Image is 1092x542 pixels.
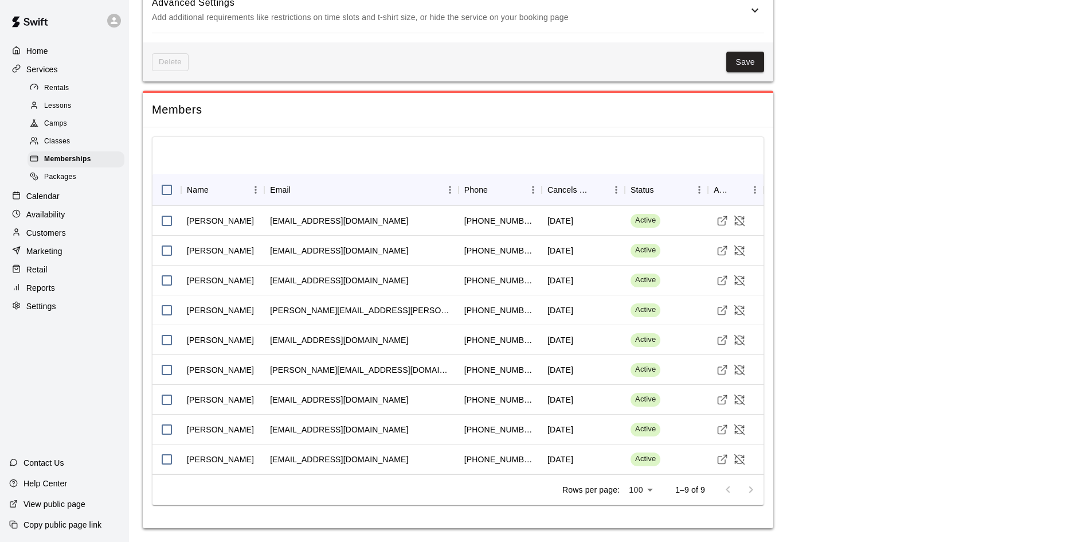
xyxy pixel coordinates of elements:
button: Menu [247,181,264,198]
div: Nate Schneider [187,334,254,346]
div: Barbara Hudgens [187,394,254,405]
div: +14796441483 [464,245,536,256]
button: Cancel Membership [731,242,748,259]
a: Memberships [28,151,129,169]
div: 100 [624,482,657,498]
a: Classes [28,133,129,151]
a: Visit customer profile [714,361,731,379]
a: Lessons [28,97,129,115]
div: Austin Stevens [187,215,254,227]
span: Active [631,334,660,345]
a: Availability [9,206,120,223]
span: Active [631,245,660,256]
a: Reports [9,279,120,297]
button: Menu [525,181,542,198]
div: +14797139549 [464,424,536,435]
a: Packages [28,169,129,186]
div: Calendar [9,188,120,205]
div: +14792127327 [464,334,536,346]
span: Active [631,275,660,286]
a: Visit customer profile [714,451,731,468]
button: Menu [691,181,708,198]
div: Donnie Baker [187,364,254,376]
button: Sort [488,182,504,198]
p: Help Center [24,478,67,489]
button: Cancel Membership [731,391,748,408]
span: Active [631,215,660,226]
div: Ashley Lamb [187,275,254,286]
div: Email [270,174,291,206]
a: Customers [9,224,120,241]
span: Active [631,305,660,315]
a: Visit customer profile [714,421,731,438]
div: Phone [464,174,488,206]
a: Home [9,42,120,60]
div: austinstevens2012@yahoo.com [270,215,408,227]
a: Services [9,61,120,78]
span: Active [631,454,660,465]
div: treddtaylor@gmail.com [270,424,408,435]
div: +19403906201 [464,305,536,316]
div: +14798419166 [464,275,536,286]
span: Memberships [44,154,91,165]
a: Rentals [28,79,129,97]
div: Status [631,174,654,206]
div: July 17 2026 [547,334,573,346]
button: Cancel Membership [731,421,748,438]
p: View public page [24,498,85,510]
p: Settings [26,301,56,312]
p: Reports [26,282,55,294]
div: lsouthwick6@gmail.com [270,454,408,465]
div: Packages [28,169,124,185]
button: Sort [592,182,608,198]
button: Cancel Membership [731,272,748,289]
div: Cancels Date [547,174,592,206]
div: Retail [9,261,120,278]
div: gmcvay76@gmail.com [270,245,408,256]
button: Menu [746,181,764,198]
span: Classes [44,136,70,147]
p: Add additional requirements like restrictions on time slots and t-shirt size, or hide the service... [152,10,748,25]
button: Menu [441,181,459,198]
button: Sort [291,182,307,198]
div: Camps [28,116,124,132]
button: Cancel Membership [731,361,748,379]
div: Phone [459,174,542,206]
div: July 17 2026 [547,364,573,376]
div: Settings [9,298,120,315]
div: ken.enslow@gmail.com [270,305,453,316]
div: July 17 2026 [547,275,573,286]
div: anv34@live.com [270,275,408,286]
span: Camps [44,118,67,130]
div: July 17 2026 [547,394,573,405]
div: Actions [708,174,764,206]
div: Lessons [28,98,124,114]
div: Name [187,174,209,206]
p: Customers [26,227,66,239]
div: Tiffany Taylor [187,424,254,435]
button: Sort [209,182,225,198]
div: b.hudgens@yahoo.com [270,394,408,405]
div: Memberships [28,151,124,167]
p: Home [26,45,48,57]
button: Sort [730,182,746,198]
span: Active [631,394,660,405]
button: Menu [608,181,625,198]
p: Retail [26,264,48,275]
p: Rows per page: [562,484,620,496]
div: Classes [28,134,124,150]
div: Marketing [9,243,120,260]
div: Name [181,174,264,206]
span: Members [152,102,764,118]
p: Services [26,64,58,75]
p: Availability [26,209,65,220]
button: Cancel Membership [731,332,748,349]
div: July 17 2026 [547,305,573,316]
span: Packages [44,171,76,183]
span: This membership cannot be deleted since it still has members [152,53,189,71]
div: July 17 2026 [547,215,573,227]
